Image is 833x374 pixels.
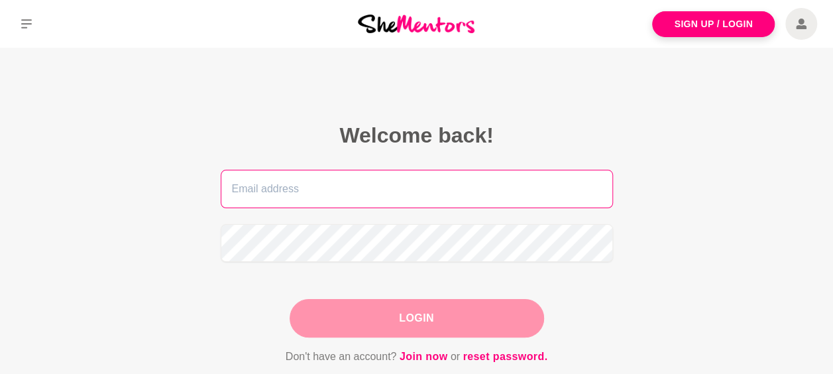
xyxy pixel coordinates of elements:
[221,170,613,208] input: Email address
[463,348,547,365] a: reset password.
[652,11,775,37] a: Sign Up / Login
[221,122,613,149] h2: Welcome back!
[358,15,474,32] img: She Mentors Logo
[221,348,613,365] p: Don't have an account? or
[400,348,448,365] a: Join now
